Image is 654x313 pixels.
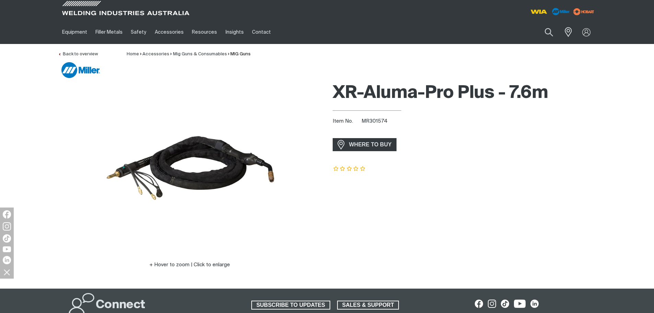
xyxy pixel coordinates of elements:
h1: XR-Aluma-Pro Plus - 7.6m [333,82,596,104]
span: SUBSCRIBE TO UPDATES [252,301,330,310]
nav: Breadcrumb [127,51,251,58]
span: Item No. [333,118,360,125]
img: TikTok [3,234,11,243]
img: miller [571,7,596,17]
button: Search products [537,24,561,40]
a: MIG Guns [230,52,251,56]
button: Hover to zoom | Click to enlarge [145,261,234,269]
img: Facebook [3,210,11,219]
img: LinkedIn [3,256,11,264]
a: Accessories [142,52,169,56]
a: SUBSCRIBE TO UPDATES [251,301,330,310]
img: YouTube [3,246,11,252]
a: SALES & SUPPORT [337,301,399,310]
a: WHERE TO BUY [333,138,397,151]
a: Home [127,52,139,56]
span: MR301574 [362,119,388,124]
img: Instagram [3,222,11,231]
nav: Main [58,20,462,44]
h2: Connect [96,298,145,313]
a: Insights [221,20,248,44]
img: hide socials [1,266,13,278]
a: Filler Metals [91,20,127,44]
a: Back to overview [58,52,98,56]
a: Mig Guns & Consumables [173,52,227,56]
span: Rating: {0} [333,167,366,171]
a: Safety [127,20,150,44]
span: WHERE TO BUY [345,139,396,150]
span: SALES & SUPPORT [338,301,399,310]
a: Resources [188,20,221,44]
a: Accessories [151,20,188,44]
img: XR-Aluma-Pro Plus - 7.6m [104,79,276,250]
a: Equipment [58,20,91,44]
a: Contact [248,20,275,44]
input: Product name or item number... [528,24,560,40]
